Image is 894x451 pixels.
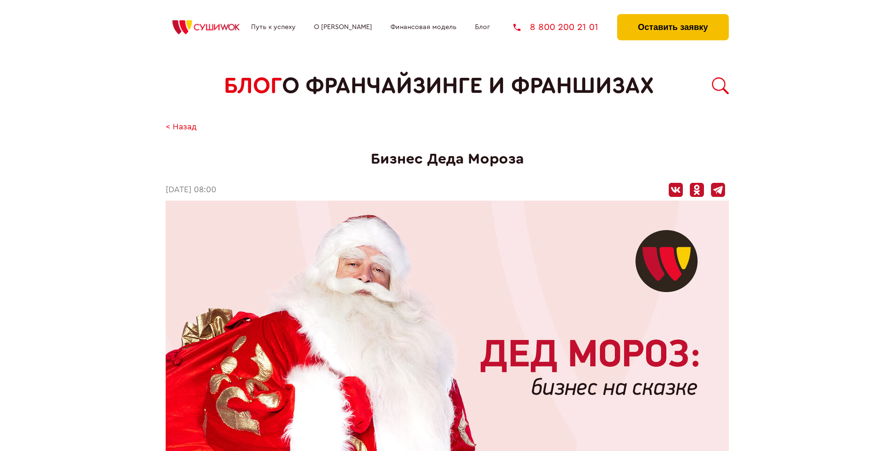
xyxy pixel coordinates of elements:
time: [DATE] 08:00 [166,185,216,195]
a: < Назад [166,122,197,132]
a: Финансовая модель [390,23,457,31]
h1: Бизнес Деда Мороза [166,150,729,168]
span: о франчайзинге и франшизах [282,73,654,99]
button: Оставить заявку [617,14,728,40]
span: БЛОГ [224,73,282,99]
a: Блог [475,23,490,31]
a: 8 800 200 21 01 [513,23,598,32]
a: О [PERSON_NAME] [314,23,372,31]
a: Путь к успеху [251,23,296,31]
span: 8 800 200 21 01 [530,23,598,32]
